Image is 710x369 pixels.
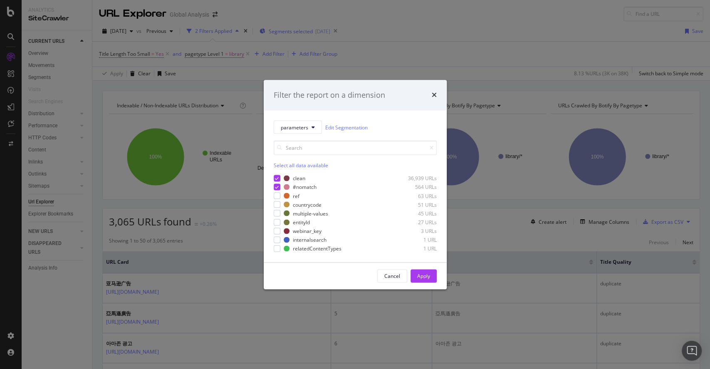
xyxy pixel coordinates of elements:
[293,192,299,199] div: ref
[264,80,447,289] div: modal
[396,236,437,243] div: 1 URL
[396,245,437,252] div: 1 URL
[293,183,317,191] div: #nomatch
[396,210,437,217] div: 45 URLs
[396,192,437,199] div: 63 URLs
[274,162,437,169] div: Select all data available
[293,228,322,235] div: webinar_key
[396,183,437,191] div: 564 URLs
[377,269,407,282] button: Cancel
[281,124,308,131] span: parameters
[293,175,305,182] div: clean
[274,141,437,155] input: Search
[274,90,385,101] div: Filter the report on a dimension
[274,121,322,134] button: parameters
[396,228,437,235] div: 3 URLs
[417,272,430,279] div: Apply
[293,245,341,252] div: relatedContentTypes
[293,236,327,243] div: internalsearch
[384,272,400,279] div: Cancel
[293,201,322,208] div: countrycode
[396,201,437,208] div: 51 URLs
[293,210,328,217] div: multiple-values
[396,218,437,225] div: 27 URLs
[325,123,368,131] a: Edit Segmentation
[293,218,310,225] div: entityId
[682,341,702,361] div: Open Intercom Messenger
[396,175,437,182] div: 36,939 URLs
[432,90,437,101] div: times
[411,269,437,282] button: Apply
